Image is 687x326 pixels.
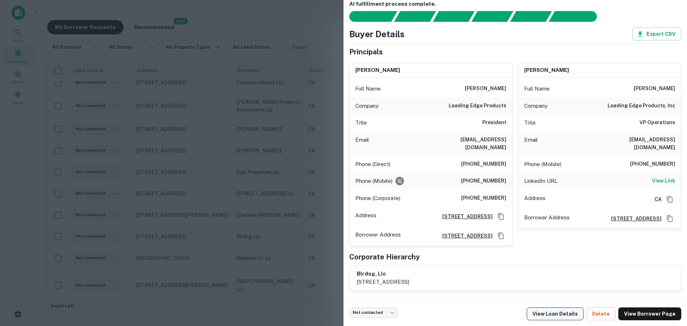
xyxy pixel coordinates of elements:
[524,102,547,110] p: Company
[355,118,367,127] p: Title
[524,177,557,185] p: LinkedIn URL
[639,118,675,127] h6: VP Operations
[355,84,381,93] p: Full Name
[465,84,506,93] h6: [PERSON_NAME]
[524,213,570,224] p: Borrower Address
[605,215,662,223] a: [STREET_ADDRESS]
[355,230,401,241] p: Borrower Address
[394,11,436,22] div: Your request is received and processing...
[632,28,681,40] button: Export CSV
[433,11,474,22] div: Documents found, AI parsing details...
[586,307,615,320] button: Delete
[634,84,675,93] h6: [PERSON_NAME]
[471,11,513,22] div: Principals found, AI now looking for contact information...
[524,160,561,169] p: Phone (Mobile)
[461,177,506,185] h6: [PHONE_NUMBER]
[589,136,675,151] h6: [EMAIL_ADDRESS][DOMAIN_NAME]
[630,160,675,169] h6: [PHONE_NUMBER]
[355,66,400,74] h6: [PERSON_NAME]
[524,136,538,151] p: Email
[341,11,394,22] div: Sending borrower request to AI...
[349,252,420,262] h5: Corporate Hierarchy
[355,194,400,203] p: Phone (Corporate)
[524,118,536,127] p: Title
[349,28,405,40] h4: Buyer Details
[461,160,506,169] h6: [PHONE_NUMBER]
[664,213,675,224] button: Copy Address
[664,194,675,205] button: Copy Address
[461,194,506,203] h6: [PHONE_NUMBER]
[355,177,393,185] p: Phone (Mobile)
[357,278,409,286] p: [STREET_ADDRESS]
[618,307,681,320] a: View Borrower Page
[549,11,605,22] div: AI fulfillment process complete.
[608,102,675,110] h6: leading edge products, inc
[496,211,506,222] button: Copy Address
[482,118,506,127] h6: President
[357,270,409,278] h6: blrdsg, llc
[349,307,398,318] div: Not contacted
[524,84,550,93] p: Full Name
[524,194,545,205] p: Address
[355,136,369,151] p: Email
[496,230,506,241] button: Copy Address
[437,213,493,220] a: [STREET_ADDRESS]
[651,269,687,303] iframe: Chat Widget
[527,307,584,320] a: View Loan Details
[649,195,662,203] h6: CA
[524,66,569,74] h6: [PERSON_NAME]
[437,232,493,240] a: [STREET_ADDRESS]
[355,102,379,110] p: Company
[349,47,383,57] h5: Principals
[510,11,552,22] div: Principals found, still searching for contact information. This may take time...
[355,211,376,222] p: Address
[420,136,506,151] h6: [EMAIL_ADDRESS][DOMAIN_NAME]
[355,160,390,169] p: Phone (Direct)
[449,102,506,110] h6: leading edge products
[652,177,675,185] a: View Link
[652,177,675,185] h6: View Link
[395,177,404,185] div: Requests to not be contacted at this number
